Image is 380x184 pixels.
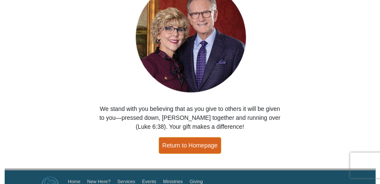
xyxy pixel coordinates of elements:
[117,179,135,184] a: Services
[87,179,110,184] a: New Here?
[159,137,222,154] a: Return to Homepage
[142,179,157,184] a: Events
[68,179,80,184] a: Home
[99,105,281,131] p: We stand with you believing that as you give to others it will be given to you—pressed down, [PER...
[190,179,203,184] a: Giving
[163,179,183,184] a: Ministries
